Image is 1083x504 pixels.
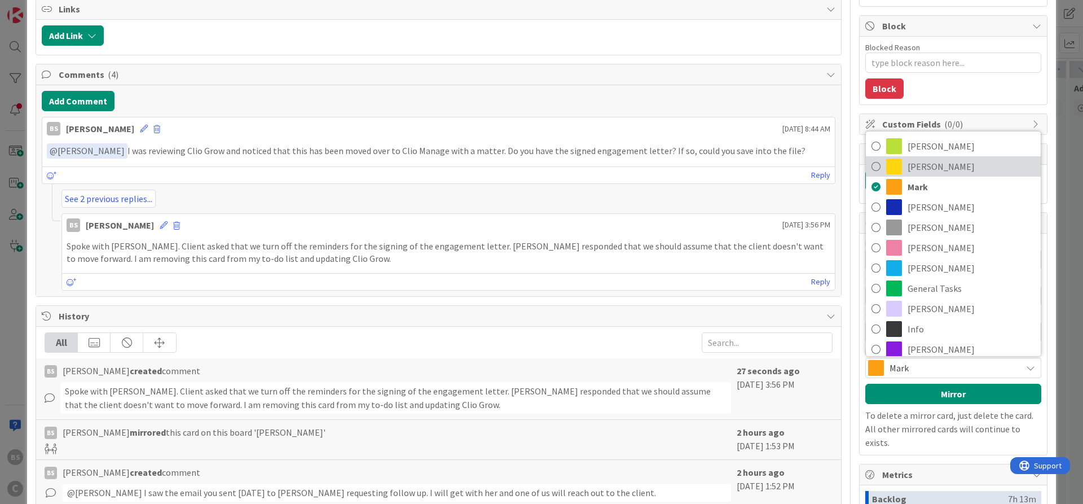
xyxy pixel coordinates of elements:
div: [PERSON_NAME] [86,218,154,232]
a: Mark [866,177,1041,197]
a: Info [866,319,1041,339]
span: [PERSON_NAME] [908,239,1035,256]
span: [DATE] 3:56 PM [782,219,830,231]
a: [PERSON_NAME] [866,339,1041,360]
span: Mark [890,360,1016,376]
div: BS [45,365,57,378]
div: BS [67,218,80,232]
span: Metrics [882,468,1027,481]
b: 2 hours ago [737,427,785,438]
span: Label [865,348,883,356]
span: Support [24,2,51,15]
a: [PERSON_NAME] [866,258,1041,278]
div: [DATE] 3:56 PM [737,364,833,414]
div: [PERSON_NAME] [66,122,134,135]
span: [PERSON_NAME] [908,158,1035,175]
span: [PERSON_NAME] [908,260,1035,277]
span: [PERSON_NAME] [908,219,1035,236]
a: General Tasks [866,278,1041,299]
b: created [130,467,162,478]
p: To delete a mirror card, just delete the card. All other mirrored cards will continue to exists. [865,409,1041,449]
span: History [59,309,821,323]
div: All [45,333,78,352]
a: [PERSON_NAME] [866,217,1041,238]
span: Links [59,2,821,16]
a: [PERSON_NAME] [866,197,1041,217]
div: [DATE] 1:52 PM [737,466,833,502]
label: Blocked Reason [865,42,920,52]
button: Add Link [42,25,104,46]
span: Mark [908,178,1035,195]
span: Custom Fields [882,117,1027,131]
b: 27 seconds ago [737,365,800,376]
button: Add Comment [42,91,115,111]
span: [PERSON_NAME] [908,300,1035,317]
button: Mirror [865,384,1041,404]
b: mirrored [130,427,166,438]
span: [PERSON_NAME] [50,145,125,156]
div: BS [47,122,60,135]
b: 2 hours ago [737,467,785,478]
input: Search... [702,332,833,353]
span: [PERSON_NAME] comment [63,364,200,378]
span: [PERSON_NAME] [908,341,1035,358]
span: [PERSON_NAME] [908,199,1035,216]
span: General Tasks [908,280,1035,297]
span: [PERSON_NAME] this card on this board '[PERSON_NAME]' [63,426,325,439]
span: ( 4 ) [108,69,118,80]
a: See 2 previous replies... [61,190,156,208]
div: BS [45,427,57,439]
p: I was reviewing Clio Grow and noticed that this has been moved over to Clio Manage with a matter.... [47,143,830,159]
button: Block [865,78,904,99]
a: [PERSON_NAME] [866,156,1041,177]
a: [PERSON_NAME] [866,299,1041,319]
span: @ [50,145,58,156]
span: [PERSON_NAME] comment [63,466,200,479]
span: ( 0/0 ) [944,119,963,130]
a: [PERSON_NAME] [866,238,1041,258]
div: BS [45,467,57,479]
a: [PERSON_NAME] [866,136,1041,156]
div: @[PERSON_NAME]﻿ I saw the email you sent [DATE] to [PERSON_NAME] requesting follow up. I will get... [63,484,731,502]
span: Comments [59,68,821,81]
b: created [130,365,162,376]
div: Spoke with [PERSON_NAME]. Client asked that we turn off the reminders for the signing of the enga... [60,382,731,414]
span: Info [908,321,1035,338]
p: Spoke with [PERSON_NAME]. Client asked that we turn off the reminders for the signing of the enga... [67,240,830,265]
a: Reply [811,275,830,289]
div: [DATE] 1:53 PM [737,426,833,454]
span: Block [882,19,1027,33]
span: [PERSON_NAME] [908,138,1035,155]
span: [DATE] 8:44 AM [782,123,830,135]
a: Reply [811,168,830,182]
